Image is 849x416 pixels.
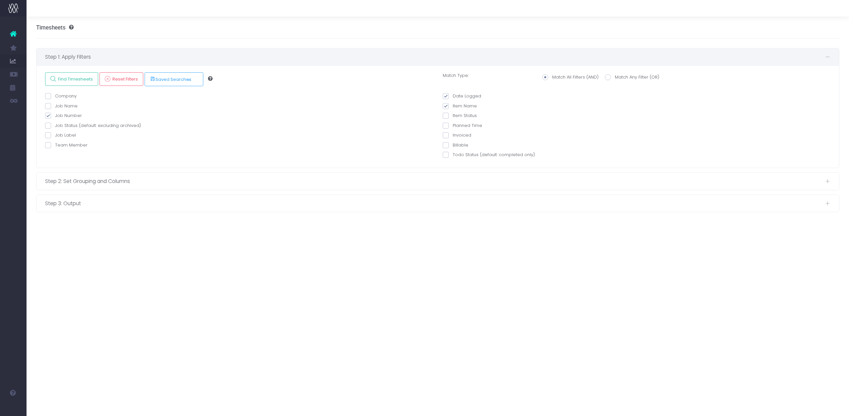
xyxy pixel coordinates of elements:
label: Team Member [45,142,88,149]
label: Job Name [45,103,78,109]
label: Date Logged [443,93,481,99]
h3: Timesheets [36,24,74,31]
span: Reset Filters [110,76,138,82]
label: Job Status (default: excluding archived) [45,122,141,129]
label: Invoiced [443,132,471,139]
label: Match Any Filter (OR) [605,74,659,81]
span: Step 3: Output [45,199,825,208]
label: Job Label [45,132,76,139]
span: Find Timesheets [56,76,93,82]
span: Saved Searches [150,76,191,82]
label: Match Type: [438,72,537,80]
img: images/default_profile_image.png [8,403,18,413]
label: Todo Status (default: completed only) [443,151,535,158]
button: Saved Searches [145,72,203,86]
a: Reset Filters [99,72,143,86]
span: Step 1: Apply Filters [45,53,825,61]
label: Planned Time [443,122,482,129]
label: Billable [443,142,468,149]
label: Item Status [443,112,477,119]
label: Match All Filters (AND) [542,74,599,81]
a: Find Timesheets [45,72,98,86]
label: Item Name [443,103,477,109]
span: Step 2: Set Grouping and Columns [45,177,825,185]
label: Job Number [45,112,82,119]
label: Company [45,93,77,99]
